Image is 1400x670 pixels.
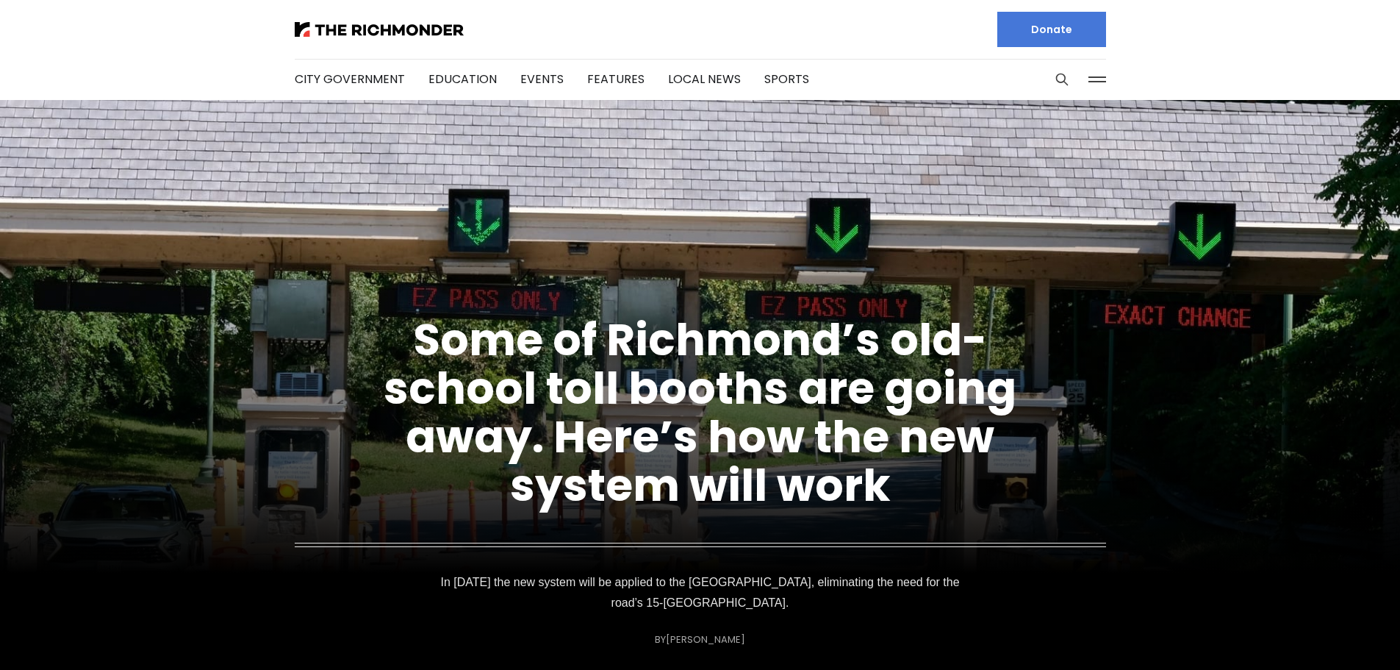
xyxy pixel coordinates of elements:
img: The Richmonder [295,22,464,37]
p: In [DATE] the new system will be applied to the [GEOGRAPHIC_DATA], eliminating the need for the r... [439,572,962,613]
a: City Government [295,71,405,88]
div: By [655,634,745,645]
button: Search this site [1051,68,1073,90]
a: Events [520,71,564,88]
a: Local News [668,71,741,88]
iframe: portal-trigger [1276,598,1400,670]
a: [PERSON_NAME] [666,632,745,646]
a: Donate [997,12,1106,47]
a: Some of Richmond’s old-school toll booths are going away. Here’s how the new system will work [384,309,1016,516]
a: Features [587,71,645,88]
a: Sports [764,71,809,88]
a: Education [428,71,497,88]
